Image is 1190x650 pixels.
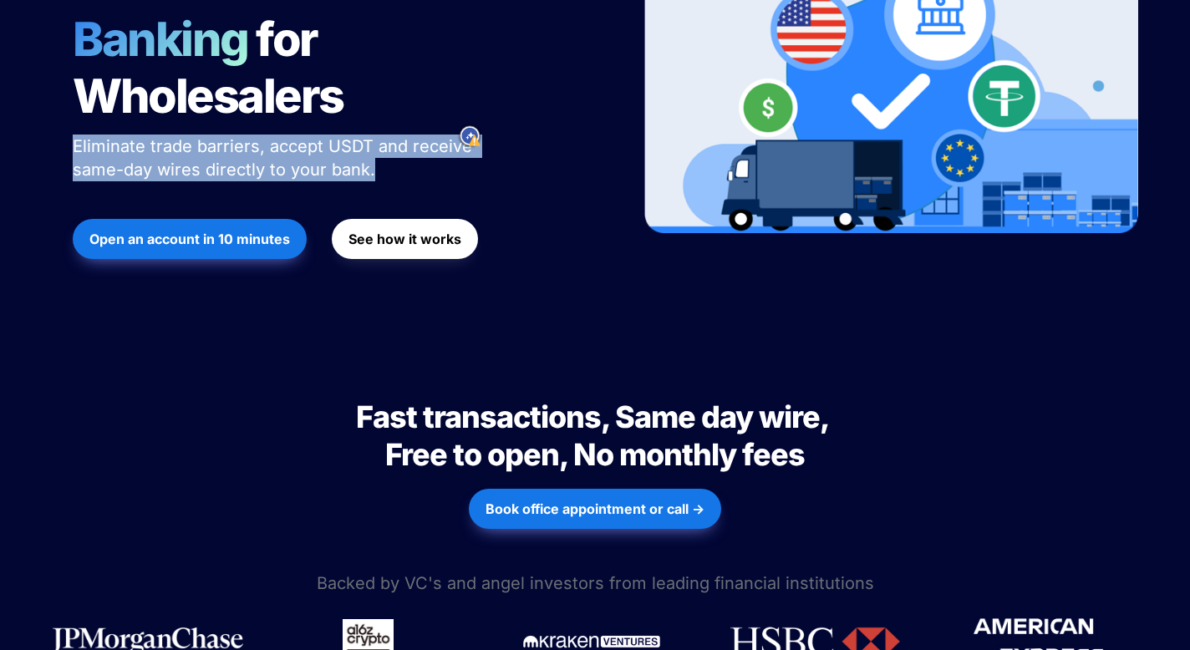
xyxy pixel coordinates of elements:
[73,211,307,267] a: Open an account in 10 minutes
[348,231,461,247] strong: See how it works
[332,219,478,259] button: See how it works
[73,219,307,259] button: Open an account in 10 minutes
[89,231,290,247] strong: Open an account in 10 minutes
[486,500,704,517] strong: Book office appointment or call →
[332,211,478,267] a: See how it works
[73,11,343,124] span: for Wholesalers
[469,480,721,537] a: Book office appointment or call →
[73,136,477,180] span: Eliminate trade barriers, accept USDT and receive same-day wires directly to your bank.
[469,489,721,529] button: Book office appointment or call →
[317,573,874,593] span: Backed by VC's and angel investors from leading financial institutions
[356,399,834,473] span: Fast transactions, Same day wire, Free to open, No monthly fees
